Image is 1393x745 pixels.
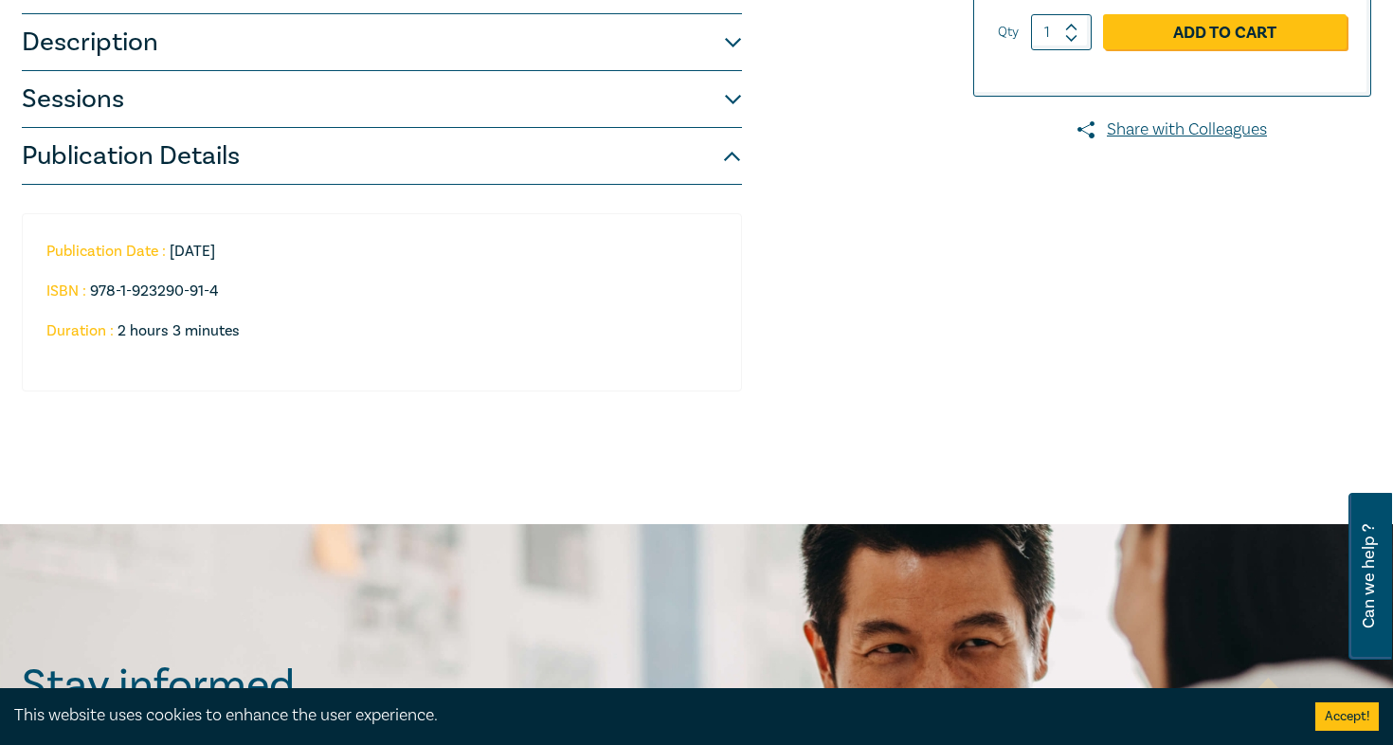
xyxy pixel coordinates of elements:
li: 978-1-923290-91-4 [46,282,695,300]
strong: Publication Date : [46,242,166,261]
button: Accept cookies [1315,702,1379,731]
input: 1 [1031,14,1092,50]
span: Can we help ? [1360,504,1378,648]
h2: Stay informed. [22,661,469,710]
button: Sessions [22,71,742,128]
li: [DATE] [46,243,695,260]
div: This website uses cookies to enhance the user experience. [14,703,1287,728]
a: Add to Cart [1103,14,1347,50]
button: Description [22,14,742,71]
li: 2 hours 3 minutes [46,322,710,339]
a: Share with Colleagues [973,118,1371,142]
button: Publication Details [22,128,742,185]
label: Qty [998,22,1019,43]
strong: Duration : [46,321,114,340]
strong: ISBN : [46,282,86,300]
